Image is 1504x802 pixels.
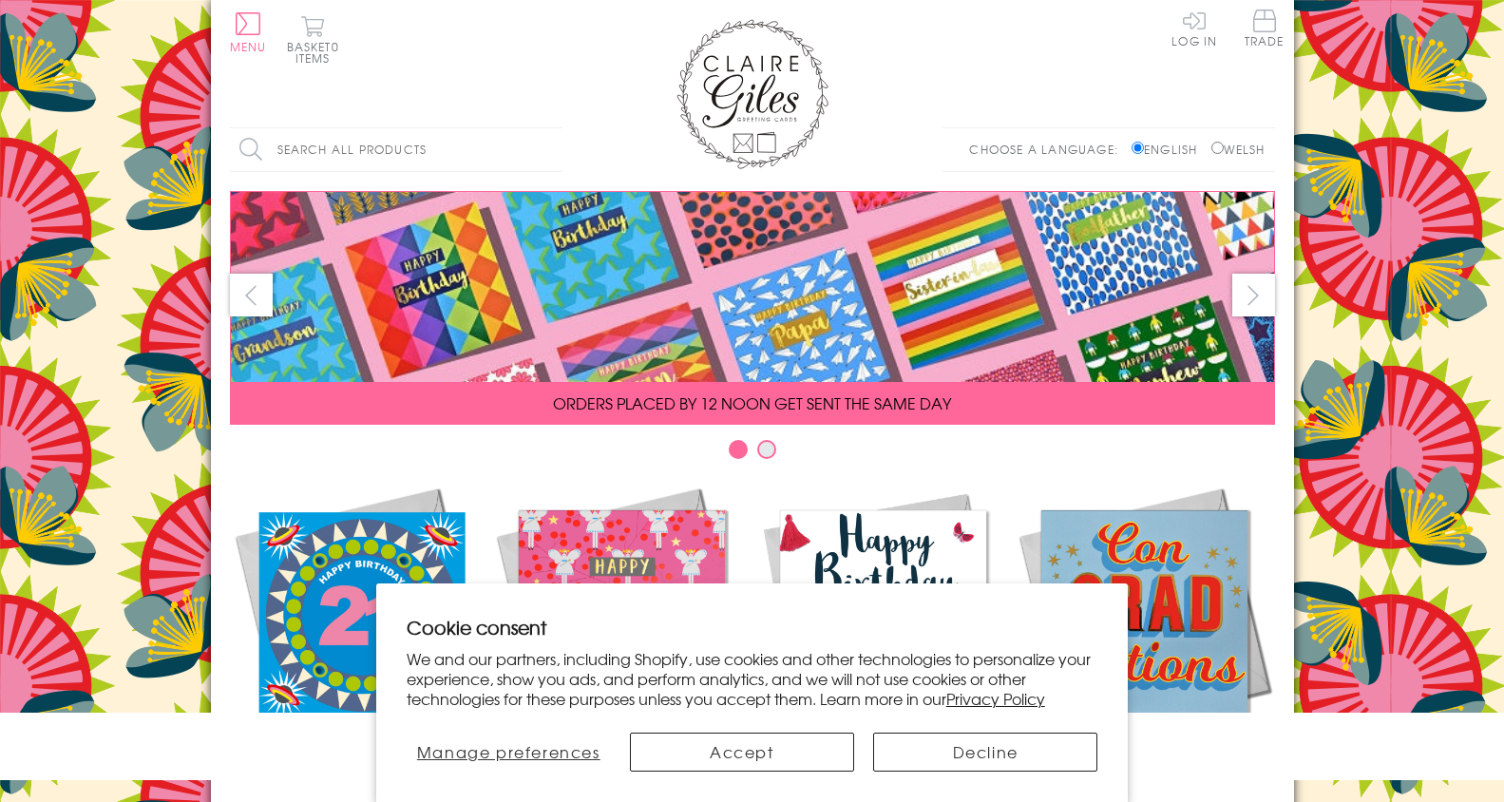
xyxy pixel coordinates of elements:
p: We and our partners, including Shopify, use cookies and other technologies to personalize your ex... [407,649,1098,708]
span: Menu [230,38,267,55]
button: Carousel Page 2 [757,440,776,459]
img: Claire Giles Greetings Cards [676,19,828,169]
span: ORDERS PLACED BY 12 NOON GET SENT THE SAME DAY [553,391,951,414]
a: New Releases [230,483,491,781]
label: Welsh [1211,141,1266,158]
input: Search [543,128,562,171]
input: Search all products [230,128,562,171]
span: Trade [1245,10,1285,47]
h2: Cookie consent [407,614,1098,640]
p: Choose a language: [969,141,1128,158]
button: Menu [230,12,267,52]
a: Trade [1245,10,1285,50]
button: Manage preferences [407,733,611,772]
a: Christmas [491,483,752,781]
a: Log In [1171,10,1217,47]
a: Privacy Policy [946,687,1045,710]
button: next [1232,274,1275,316]
button: Carousel Page 1 (Current Slide) [729,440,748,459]
div: Carousel Pagination [230,439,1275,468]
button: prev [230,274,273,316]
a: Academic [1014,483,1275,781]
span: Manage preferences [417,740,600,763]
label: English [1132,141,1207,158]
input: Welsh [1211,142,1224,154]
button: Basket0 items [287,15,339,64]
span: 0 items [295,38,339,67]
button: Accept [630,733,854,772]
a: Birthdays [752,483,1014,781]
button: Decline [873,733,1097,772]
input: English [1132,142,1144,154]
